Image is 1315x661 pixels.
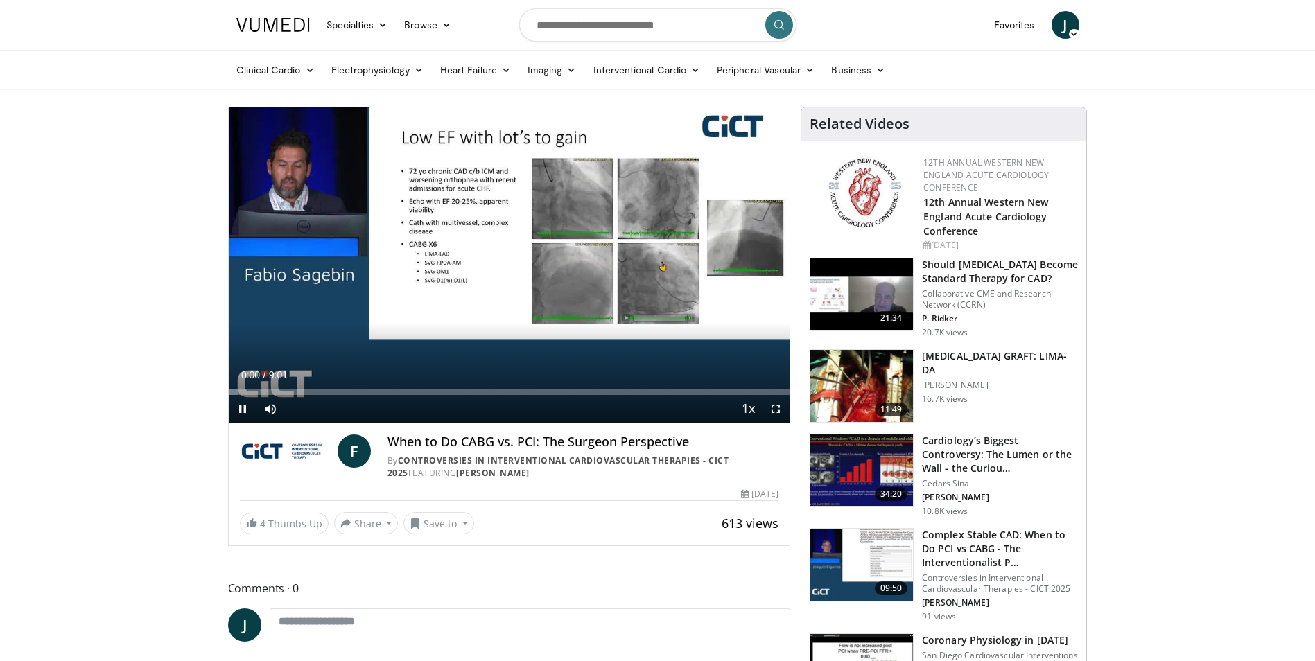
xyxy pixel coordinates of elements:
[922,611,956,622] p: 91 views
[229,395,256,423] button: Pause
[228,608,261,642] a: J
[708,56,823,84] a: Peripheral Vascular
[922,597,1078,608] p: [PERSON_NAME]
[923,157,1049,193] a: 12th Annual Western New England Acute Cardiology Conference
[810,529,913,601] img: 82c57d68-c47c-48c9-9839-2413b7dd3155.150x105_q85_crop-smart_upscale.jpg
[762,395,790,423] button: Fullscreen
[734,395,762,423] button: Playback Rate
[240,434,332,468] img: Controversies in Interventional Cardiovascular Therapies - CICT 2025
[456,467,530,479] a: [PERSON_NAME]
[396,11,460,39] a: Browse
[922,394,968,405] p: 16.7K views
[810,116,909,132] h4: Related Videos
[229,389,790,395] div: Progress Bar
[387,455,778,479] div: By FEATURING
[875,581,908,595] span: 09:50
[256,395,284,423] button: Mute
[263,369,266,380] span: /
[810,258,913,330] img: eb63832d-2f75-457d-8c1a-bbdc90eb409c.150x105_q85_crop-smart_upscale.jpg
[922,327,968,338] p: 20.7K views
[823,56,894,84] a: Business
[241,369,260,380] span: 0:00
[722,515,778,531] span: 613 views
[810,434,913,506] img: d453240d-5894-4336-be61-abca2891f366.150x105_q85_crop-smart_upscale.jpg
[228,579,791,597] span: Comments 0
[403,512,474,534] button: Save to
[922,633,1078,647] h3: Coronary Physiology in [DATE]
[585,56,709,84] a: Interventional Cardio
[922,349,1078,377] h3: [MEDICAL_DATA] GRAFT: LIMA-DA
[875,403,908,416] span: 11:49
[387,455,729,479] a: Controversies in Interventional Cardiovascular Therapies - CICT 2025
[334,512,399,534] button: Share
[260,517,265,530] span: 4
[922,506,968,517] p: 10.8K views
[922,313,1078,324] p: P. Ridker
[922,434,1078,475] h3: Cardiology’s Biggest Controversy: The Lumen or the Wall - the Curiou…
[922,528,1078,570] h3: Complex Stable CAD: When to Do PCI vs CABG - The Interventionalist P…
[986,11,1043,39] a: Favorites
[875,311,908,325] span: 21:34
[923,195,1048,238] a: 12th Annual Western New England Acute Cardiology Conference
[922,258,1078,285] h3: Should [MEDICAL_DATA] Become Standard Therapy for CAD?
[228,56,323,84] a: Clinical Cardio
[826,157,903,229] img: 0954f259-7907-4053-a817-32a96463ecc8.png.150x105_q85_autocrop_double_scale_upscale_version-0.2.png
[236,18,310,32] img: VuMedi Logo
[875,487,908,501] span: 34:20
[922,572,1078,594] p: Controversies in Interventional Cardiovascular Therapies - CICT 2025
[741,488,778,500] div: [DATE]
[1052,11,1079,39] a: J
[519,56,585,84] a: Imaging
[810,258,1078,338] a: 21:34 Should [MEDICAL_DATA] Become Standard Therapy for CAD? Collaborative CME and Research Netwo...
[269,369,288,380] span: 9:01
[432,56,519,84] a: Heart Failure
[519,8,796,42] input: Search topics, interventions
[922,288,1078,310] p: Collaborative CME and Research Network (CCRN)
[387,434,778,450] h4: When to Do CABG vs. PCI: The Surgeon Perspective
[240,513,329,534] a: 4 Thumbs Up
[922,492,1078,503] p: [PERSON_NAME]
[810,350,913,422] img: feAgcbrvkPN5ynqH4xMDoxOjA4MTsiGN.150x105_q85_crop-smart_upscale.jpg
[229,107,790,423] video-js: Video Player
[922,380,1078,391] p: [PERSON_NAME]
[923,239,1075,252] div: [DATE]
[810,528,1078,622] a: 09:50 Complex Stable CAD: When to Do PCI vs CABG - The Interventionalist P… Controversies in Inte...
[810,349,1078,423] a: 11:49 [MEDICAL_DATA] GRAFT: LIMA-DA [PERSON_NAME] 16.7K views
[810,434,1078,517] a: 34:20 Cardiology’s Biggest Controversy: The Lumen or the Wall - the Curiou… Cedars Sinai [PERSON_...
[318,11,397,39] a: Specialties
[323,56,432,84] a: Electrophysiology
[922,478,1078,489] p: Cedars Sinai
[338,434,371,468] a: F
